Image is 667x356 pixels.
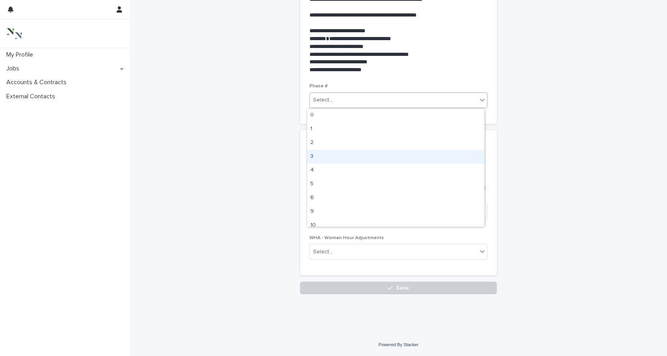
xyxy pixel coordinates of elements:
p: Accounts & Contracts [3,79,73,86]
div: 1 [307,122,484,136]
div: 2 [307,136,484,150]
div: 0 [307,109,484,122]
div: 4 [307,164,484,177]
button: Save [300,282,497,294]
span: WHA - Woman Hour Adjustments [309,236,384,240]
p: External Contacts [3,93,61,100]
p: Jobs [3,65,26,72]
div: Select... [313,96,333,104]
div: 9 [307,205,484,219]
div: 6 [307,191,484,205]
p: My Profile [3,51,39,59]
span: Phase # [309,84,328,89]
div: 3 [307,150,484,164]
div: 5 [307,177,484,191]
div: Select... [313,248,333,256]
span: Save [396,285,409,291]
div: 10 [307,219,484,232]
img: 3bAFpBnQQY6ys9Fa9hsD [6,26,22,41]
a: Powered By Stacker [378,342,418,347]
